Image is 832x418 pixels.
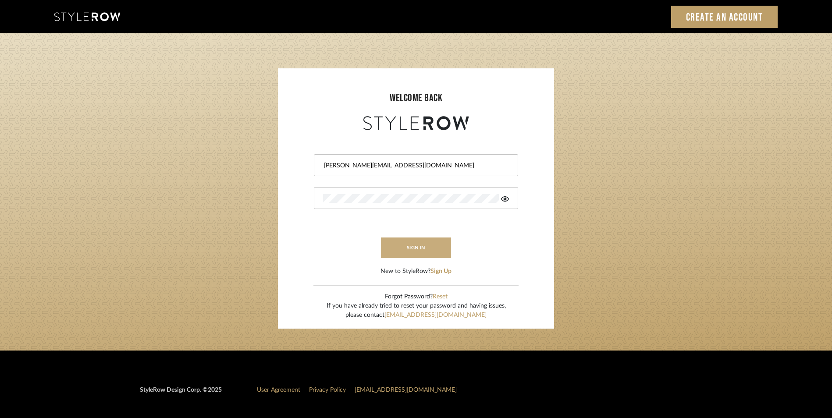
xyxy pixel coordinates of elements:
[381,237,451,258] button: sign in
[140,386,222,402] div: StyleRow Design Corp. ©2025
[430,267,452,276] button: Sign Up
[327,292,506,301] div: Forgot Password?
[287,90,545,106] div: welcome back
[323,161,507,170] input: Email Address
[257,387,300,393] a: User Agreement
[355,387,457,393] a: [EMAIL_ADDRESS][DOMAIN_NAME]
[384,312,487,318] a: [EMAIL_ADDRESS][DOMAIN_NAME]
[327,301,506,320] div: If you have already tried to reset your password and having issues, please contact
[671,6,778,28] a: Create an Account
[380,267,452,276] div: New to StyleRow?
[309,387,346,393] a: Privacy Policy
[433,292,448,301] button: Reset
